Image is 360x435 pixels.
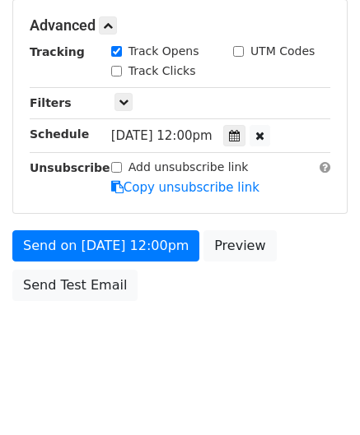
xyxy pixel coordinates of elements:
strong: Filters [30,96,72,109]
label: Add unsubscribe link [129,159,249,176]
a: Preview [203,230,276,261]
strong: Tracking [30,45,85,58]
a: Send on [DATE] 12:00pm [12,230,199,261]
h5: Advanced [30,16,330,35]
label: UTM Codes [250,43,315,60]
label: Track Opens [129,43,199,60]
strong: Unsubscribe [30,161,110,174]
iframe: Chat Widget [278,356,360,435]
label: Track Clicks [129,62,196,80]
a: Copy unsubscribe link [111,180,259,195]
a: Send Test Email [12,270,138,301]
strong: Schedule [30,127,89,141]
span: [DATE] 12:00pm [111,128,213,143]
